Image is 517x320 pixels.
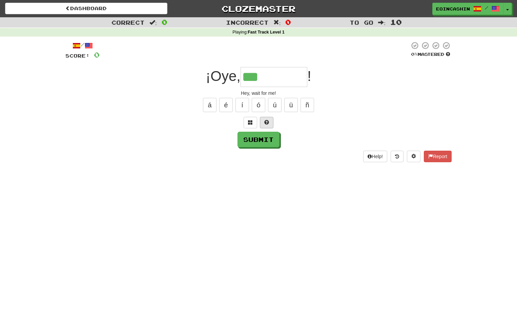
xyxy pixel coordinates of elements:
[410,51,452,58] div: Mastered
[149,20,157,25] span: :
[244,117,257,128] button: Switch sentence to multiple choice alt+p
[162,18,167,26] span: 0
[350,19,373,26] span: To go
[111,19,145,26] span: Correct
[252,98,265,112] button: ó
[307,68,311,84] span: !
[235,98,249,112] button: í
[178,3,340,15] a: Clozemaster
[301,98,314,112] button: ñ
[391,151,404,162] button: Round history (alt+y)
[273,20,281,25] span: :
[65,41,100,50] div: /
[248,30,285,35] strong: Fast Track Level 1
[436,6,470,12] span: eoincashin
[203,98,216,112] button: á
[411,51,418,57] span: 0 %
[285,18,291,26] span: 0
[424,151,452,162] button: Report
[485,5,488,10] span: /
[363,151,387,162] button: Help!
[94,50,100,59] span: 0
[65,53,90,59] span: Score:
[237,132,280,147] button: Submit
[206,68,241,84] span: ¡Oye,
[65,90,452,97] div: Hey, wait for me!
[390,18,402,26] span: 10
[284,98,298,112] button: ü
[268,98,282,112] button: ú
[5,3,167,14] a: Dashboard
[226,19,269,26] span: Incorrect
[260,117,273,128] button: Single letter hint - you only get 1 per sentence and score half the points! alt+h
[378,20,386,25] span: :
[432,3,503,15] a: eoincashin /
[219,98,233,112] button: é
